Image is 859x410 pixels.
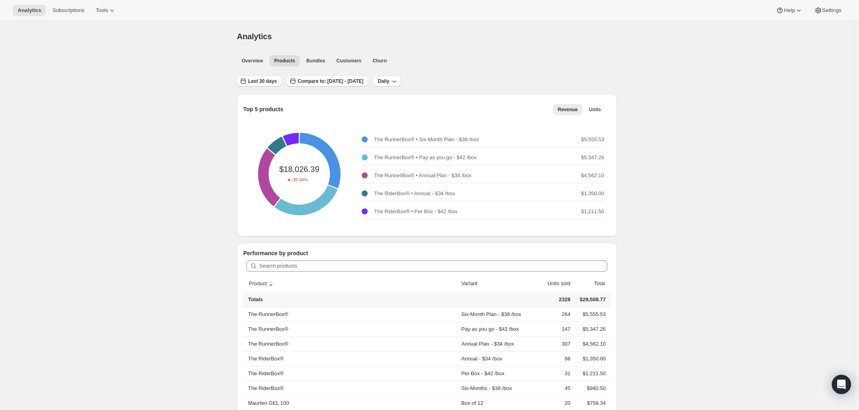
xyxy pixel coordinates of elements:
[242,58,263,64] span: Overview
[573,366,611,381] td: $1,211.50
[822,7,841,14] span: Settings
[832,375,851,394] div: Open Intercom Messenger
[374,154,477,162] p: The RunnerBox® • Pay as you go - $42 /box
[532,351,573,366] td: 68
[573,336,611,351] td: $4,562.10
[459,381,533,396] td: Six-Months - $38 /box
[286,76,368,87] button: Compare to: [DATE] - [DATE]
[585,276,606,291] button: Total
[237,76,282,87] button: Last 30 days
[573,307,611,322] td: $5,555.53
[581,208,604,216] p: $1,211.50
[374,136,479,144] p: The RunnerBox® • Six-Month Plan - $38 /box
[532,336,573,351] td: 307
[374,172,471,180] p: The RunnerBox® • Annual Plan - $34 /box
[298,78,363,84] span: Compare to: [DATE] - [DATE]
[589,106,601,113] span: Units
[48,5,89,16] button: Subscriptions
[581,136,604,144] p: $5,555.53
[274,58,295,64] span: Products
[18,7,41,14] span: Analytics
[459,366,533,381] td: Per Box - $42 /box
[809,5,846,16] button: Settings
[372,58,386,64] span: Churn
[459,307,533,322] td: Six-Month Plan - $38 /box
[248,276,276,291] button: sort ascending byProduct
[13,5,46,16] button: Analytics
[243,336,459,351] th: The RunnerBox®
[532,381,573,396] td: 45
[306,58,325,64] span: Bundles
[460,276,487,291] button: Variant
[374,190,455,198] p: The RiderBox® • Annual - $34 /box
[248,78,277,84] span: Last 30 days
[459,322,533,336] td: Pay as you go - $42 /box
[459,336,533,351] td: Annual Plan - $34 /box
[532,292,573,307] td: 2328
[532,322,573,336] td: 147
[52,7,84,14] span: Subscriptions
[243,322,459,336] th: The RunnerBox®
[91,5,121,16] button: Tools
[96,7,108,14] span: Tools
[573,351,611,366] td: $1,350.00
[558,106,578,113] span: Revenue
[532,307,573,322] td: 264
[259,260,607,272] input: Search products
[243,366,459,381] th: The RiderBox®
[373,76,400,87] button: Daily
[237,32,272,41] span: Analytics
[532,366,573,381] td: 31
[243,105,283,113] p: Top 5 products
[771,5,807,16] button: Help
[573,322,611,336] td: $5,347.26
[539,276,572,291] button: Units sold
[581,172,604,180] p: $4,562.10
[581,190,604,198] p: $1,350.00
[459,351,533,366] td: Annual - $34 /box
[581,154,604,162] p: $5,347.26
[243,381,459,396] th: The RiderBox®
[243,292,459,307] th: Totals
[243,307,459,322] th: The RunnerBox®
[336,58,362,64] span: Customers
[243,351,459,366] th: The RiderBox®
[243,249,611,257] p: Performance by product
[374,208,458,216] p: The RiderBox® • Per Box - $42 /box
[573,381,611,396] td: $940.50
[378,78,389,84] span: Daily
[573,292,611,307] td: $29,508.77
[784,7,795,14] span: Help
